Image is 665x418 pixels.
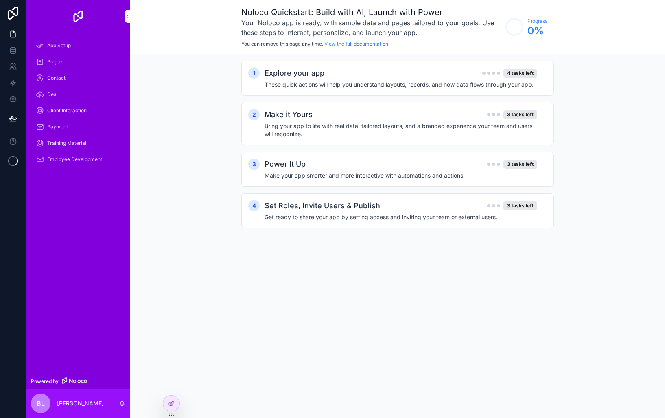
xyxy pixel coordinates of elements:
[527,18,547,24] span: Progress
[503,201,537,210] div: 3 tasks left
[241,41,323,47] span: You can remove this page any time.
[248,67,260,79] div: 1
[47,124,68,130] span: Payment
[265,213,537,221] h4: Get ready to share your app by setting access and inviting your team or external users.
[47,42,71,49] span: App Setup
[265,172,537,180] h4: Make your app smarter and more interactive with automations and actions.
[265,122,537,138] h4: Bring your app to life with real data, tailored layouts, and a branded experience your team and u...
[265,159,306,170] h2: Power It Up
[503,110,537,119] div: 3 tasks left
[47,91,58,98] span: Deal
[26,33,130,177] div: scrollable content
[31,54,125,69] a: Project
[31,378,59,385] span: Powered by
[248,200,260,211] div: 4
[31,87,125,102] a: Deal
[57,399,104,407] p: [PERSON_NAME]
[31,71,125,85] a: Contact
[47,156,102,163] span: Employee Development
[248,109,260,120] div: 2
[26,374,130,389] a: Powered by
[31,152,125,167] a: Employee Development
[527,24,547,37] span: 0 %
[37,398,45,408] span: BL
[31,120,125,134] a: Payment
[503,69,537,78] div: 4 tasks left
[47,75,66,81] span: Contact
[241,7,501,18] h1: Noloco Quickstart: Build with AI, Launch with Power
[503,160,537,169] div: 3 tasks left
[241,18,501,37] h3: Your Noloco app is ready, with sample data and pages tailored to your goals. Use these steps to i...
[248,159,260,170] div: 3
[31,136,125,150] a: Training Material
[324,41,389,47] a: View the full documentation.
[31,38,125,53] a: App Setup
[47,59,64,65] span: Project
[265,200,380,211] h2: Set Roles, Invite Users & Publish
[31,103,125,118] a: Client Interaction
[47,107,87,114] span: Client Interaction
[265,67,324,79] h2: Explore your app
[130,54,665,251] div: scrollable content
[47,140,86,146] span: Training Material
[265,109,313,120] h2: Make it Yours
[265,81,537,89] h4: These quick actions will help you understand layouts, records, and how data flows through your app.
[72,10,85,23] img: App logo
